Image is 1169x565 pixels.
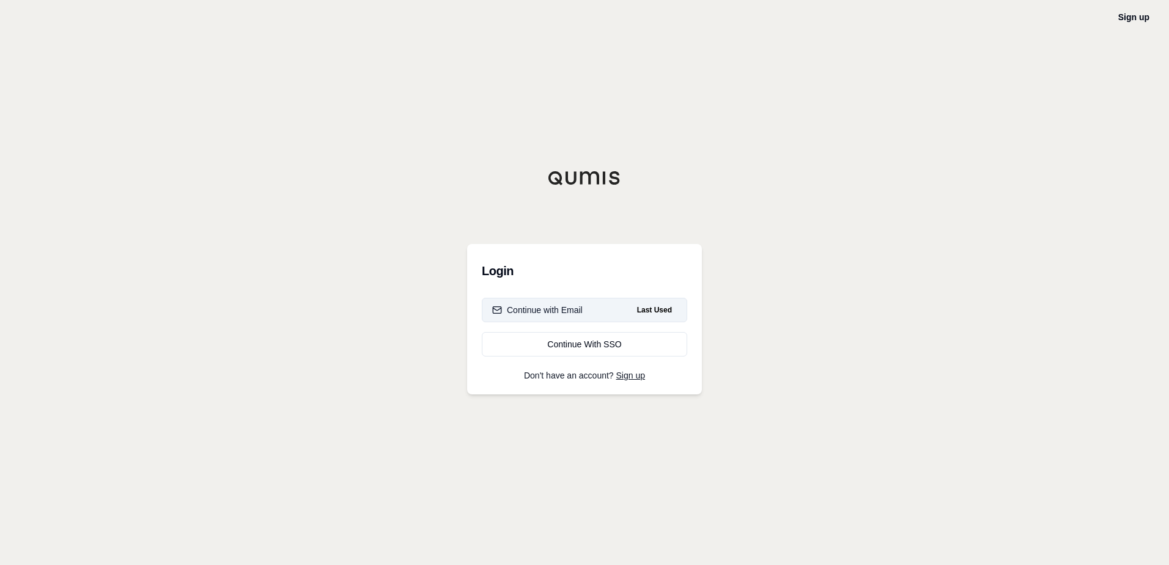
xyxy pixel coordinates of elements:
[548,171,621,185] img: Qumis
[1118,12,1149,22] a: Sign up
[492,304,583,316] div: Continue with Email
[482,259,687,283] h3: Login
[482,332,687,356] a: Continue With SSO
[492,338,677,350] div: Continue With SSO
[632,303,677,317] span: Last Used
[482,298,687,322] button: Continue with EmailLast Used
[616,371,645,380] a: Sign up
[482,371,687,380] p: Don't have an account?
